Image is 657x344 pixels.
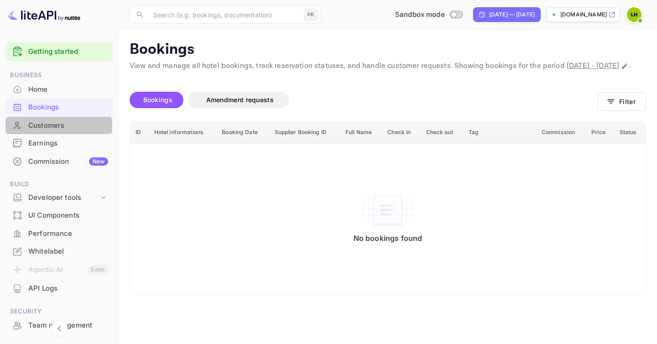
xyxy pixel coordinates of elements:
[382,121,420,144] th: Check in
[206,96,274,104] span: Amendment requests
[216,121,269,144] th: Booking Date
[89,157,108,166] div: New
[627,7,641,22] img: Luke Henson
[130,121,646,294] table: booking table
[51,320,68,337] button: Collapse navigation
[5,207,113,224] div: UI Components
[7,7,80,22] img: LiteAPI logo
[28,156,108,167] div: Commission
[5,117,113,135] div: Customers
[5,81,113,98] a: Home
[130,61,646,72] p: View and manage all hotel bookings, track reservation statuses, and handle customer requests. Sho...
[463,121,536,144] th: Tag
[5,99,113,115] a: Bookings
[5,117,113,134] a: Customers
[130,121,149,144] th: ID
[5,42,113,61] div: Getting started
[148,5,300,24] input: Search (e.g. bookings, documentation)
[28,283,108,294] div: API Logs
[5,225,113,243] div: Performance
[614,121,646,144] th: Status
[28,246,108,257] div: Whitelabel
[489,10,535,19] div: [DATE] — [DATE]
[130,92,598,108] div: account-settings tabs
[5,307,113,317] span: Security
[304,9,318,21] div: ⌘K
[5,243,113,261] div: Whitelabel
[5,225,113,242] a: Performance
[395,10,445,20] span: Sandbox mode
[340,121,382,144] th: Full Name
[28,120,108,131] div: Customers
[269,121,340,144] th: Supplier Booking ID
[28,320,108,331] div: Team management
[360,191,415,229] img: No bookings found
[5,81,113,99] div: Home
[130,41,646,59] p: Bookings
[5,179,113,189] span: Build
[5,99,113,116] div: Bookings
[5,243,113,260] a: Whitelabel
[143,96,172,104] span: Bookings
[421,121,463,144] th: Check out
[5,153,113,170] a: CommissionNew
[567,61,619,71] span: [DATE] - [DATE]
[5,70,113,80] span: Business
[28,102,108,113] div: Bookings
[28,193,99,203] div: Developer tools
[5,135,113,151] a: Earnings
[5,280,113,297] a: API Logs
[5,280,113,297] div: API Logs
[598,92,646,111] button: Filter
[5,317,113,334] div: Team management
[5,317,113,334] a: Team management
[620,62,629,71] button: Change date range
[5,190,113,206] div: Developer tools
[391,10,466,20] div: Switch to Production mode
[5,153,113,171] div: CommissionNew
[560,10,607,19] p: [DOMAIN_NAME]
[28,84,108,95] div: Home
[354,234,422,243] p: No bookings found
[536,121,586,144] th: Commission
[149,121,217,144] th: Hotel informations
[586,121,614,144] th: Price
[28,47,108,57] a: Getting started
[5,207,113,224] a: UI Components
[28,229,108,239] div: Performance
[28,138,108,149] div: Earnings
[28,210,108,221] div: UI Components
